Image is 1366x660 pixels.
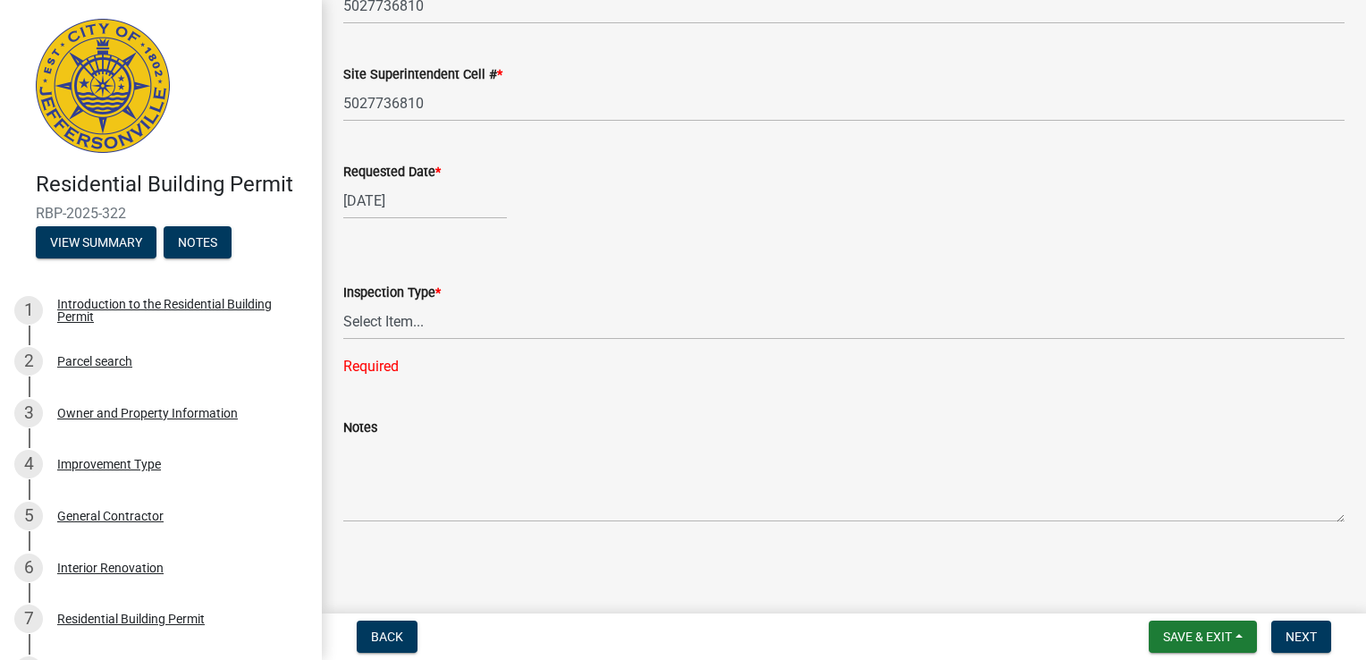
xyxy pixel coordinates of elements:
[36,226,156,258] button: View Summary
[14,605,43,633] div: 7
[371,630,403,644] span: Back
[14,399,43,427] div: 3
[1286,630,1317,644] span: Next
[36,205,286,222] span: RBP-2025-322
[57,510,164,522] div: General Contractor
[57,407,238,419] div: Owner and Property Information
[343,287,441,300] label: Inspection Type
[14,347,43,376] div: 2
[14,502,43,530] div: 5
[14,296,43,325] div: 1
[36,236,156,250] wm-modal-confirm: Summary
[36,19,170,153] img: City of Jeffersonville, Indiana
[343,69,502,81] label: Site Superintendent Cell #
[57,613,205,625] div: Residential Building Permit
[57,458,161,470] div: Improvement Type
[164,226,232,258] button: Notes
[357,621,417,653] button: Back
[1163,630,1232,644] span: Save & Exit
[343,422,377,435] label: Notes
[343,166,441,179] label: Requested Date
[36,172,308,198] h4: Residential Building Permit
[14,450,43,478] div: 4
[1271,621,1331,653] button: Next
[14,554,43,582] div: 6
[343,182,507,219] input: mm/dd/yyyy
[57,562,164,574] div: Interior Renovation
[57,355,132,368] div: Parcel search
[1149,621,1257,653] button: Save & Exit
[164,236,232,250] wm-modal-confirm: Notes
[57,298,293,323] div: Introduction to the Residential Building Permit
[343,356,1345,377] div: Required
